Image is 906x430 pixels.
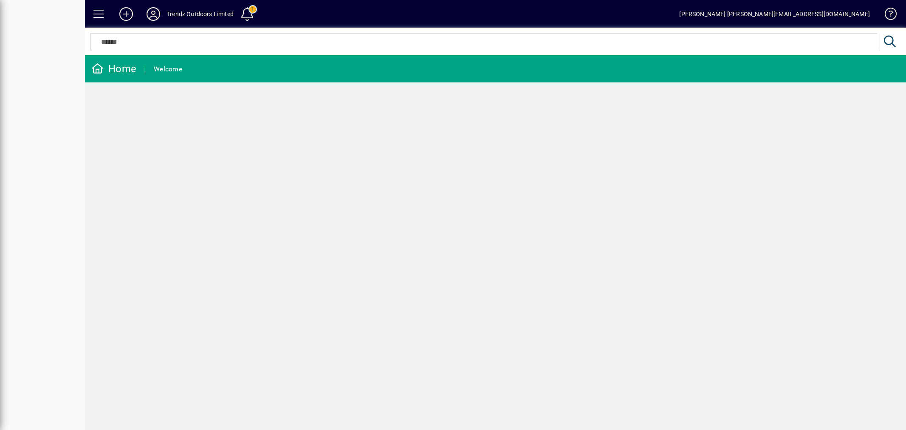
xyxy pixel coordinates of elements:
button: Add [113,6,140,22]
div: Welcome [154,62,182,76]
div: Trendz Outdoors Limited [167,7,234,21]
button: Profile [140,6,167,22]
div: Home [91,62,136,76]
div: [PERSON_NAME] [PERSON_NAME][EMAIL_ADDRESS][DOMAIN_NAME] [679,7,870,21]
a: Knowledge Base [878,2,895,29]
